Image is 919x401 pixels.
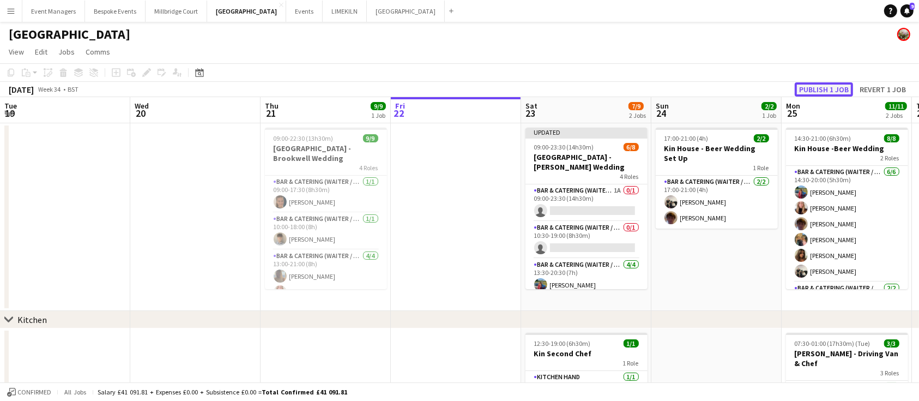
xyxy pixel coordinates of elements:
[534,339,591,348] span: 12:30-19:00 (6h30m)
[265,250,387,334] app-card-role: Bar & Catering (Waiter / waitress)4/413:00-21:00 (8h)[PERSON_NAME][PERSON_NAME]
[265,143,387,163] h3: [GEOGRAPHIC_DATA] - Brookwell Wedding
[4,101,17,111] span: Tue
[628,102,644,110] span: 7/9
[786,143,908,153] h3: Kin House -Beer Wedding
[31,45,52,59] a: Edit
[761,102,777,110] span: 2/2
[786,128,908,289] app-job-card: 14:30-21:00 (6h30m)8/8Kin House -Beer Wedding2 RolesBar & Catering (Waiter / waitress)6/614:30-20...
[525,128,648,136] div: Updated
[17,388,51,396] span: Confirmed
[656,101,669,111] span: Sun
[22,1,85,22] button: Event Managers
[786,101,800,111] span: Mon
[754,134,769,142] span: 2/2
[786,349,908,368] h3: [PERSON_NAME] - Driving Van & Chef
[207,1,286,22] button: [GEOGRAPHIC_DATA]
[4,45,28,59] a: View
[881,154,899,162] span: 2 Roles
[884,134,899,142] span: 8/8
[525,259,648,343] app-card-role: Bar & Catering (Waiter / waitress)4/413:30-20:30 (7h)[PERSON_NAME]
[265,213,387,250] app-card-role: Bar & Catering (Waiter / waitress)1/110:00-18:00 (8h)[PERSON_NAME]
[98,388,347,396] div: Salary £41 091.81 + Expenses £0.00 + Subsistence £0.00 =
[656,128,778,229] app-job-card: 17:00-21:00 (4h)2/2Kin House - Beer Wedding Set Up1 RoleBar & Catering (Waiter / waitress)2/217:0...
[85,1,146,22] button: Bespoke Events
[36,85,63,93] span: Week 34
[525,101,537,111] span: Sat
[786,166,908,282] app-card-role: Bar & Catering (Waiter / waitress)6/614:30-20:00 (5h30m)[PERSON_NAME][PERSON_NAME][PERSON_NAME][P...
[897,28,910,41] app-user-avatar: Staffing Manager
[623,359,639,367] span: 1 Role
[35,47,47,57] span: Edit
[286,1,323,22] button: Events
[54,45,79,59] a: Jobs
[525,184,648,222] app-card-role: Bar & Catering (Waiter / waitress)1A0/109:00-23:30 (14h30m)
[886,111,906,119] div: 2 Jobs
[855,82,910,97] button: Revert 1 job
[656,176,778,229] app-card-role: Bar & Catering (Waiter / waitress)2/217:00-21:00 (4h)[PERSON_NAME][PERSON_NAME]
[81,45,114,59] a: Comms
[795,134,851,142] span: 14:30-21:00 (6h30m)
[624,143,639,151] span: 6/8
[68,85,78,93] div: BST
[620,172,639,181] span: 4 Roles
[395,101,405,111] span: Fri
[263,107,279,119] span: 21
[884,339,899,348] span: 3/3
[900,4,914,17] a: 9
[17,314,47,325] div: Kitchen
[394,107,405,119] span: 22
[9,26,130,43] h1: [GEOGRAPHIC_DATA]
[753,164,769,172] span: 1 Role
[624,339,639,348] span: 1/1
[525,128,648,289] app-job-card: Updated09:00-23:30 (14h30m)6/8[GEOGRAPHIC_DATA] - [PERSON_NAME] Wedding4 RolesBar & Catering (Wai...
[323,1,367,22] button: LIMEKILN
[910,3,915,10] span: 9
[881,369,899,377] span: 3 Roles
[133,107,149,119] span: 20
[265,176,387,213] app-card-role: Bar & Catering (Waiter / waitress)1/109:00-17:30 (8h30m)[PERSON_NAME]
[784,107,800,119] span: 25
[363,134,378,142] span: 9/9
[62,388,88,396] span: All jobs
[654,107,669,119] span: 24
[885,102,907,110] span: 11/11
[265,101,279,111] span: Thu
[524,107,537,119] span: 23
[762,111,776,119] div: 1 Job
[367,1,445,22] button: [GEOGRAPHIC_DATA]
[146,1,207,22] button: Millbridge Court
[9,47,24,57] span: View
[664,134,709,142] span: 17:00-21:00 (4h)
[371,111,385,119] div: 1 Job
[360,164,378,172] span: 4 Roles
[135,101,149,111] span: Wed
[9,84,34,95] div: [DATE]
[274,134,334,142] span: 09:00-22:30 (13h30m)
[525,349,648,358] h3: Kin Second Chef
[795,82,853,97] button: Publish 1 job
[795,339,870,348] span: 07:30-01:00 (17h30m) (Tue)
[3,107,17,119] span: 19
[86,47,110,57] span: Comms
[371,102,386,110] span: 9/9
[58,47,75,57] span: Jobs
[786,282,908,335] app-card-role: Bar & Catering (Waiter / waitress)2/2
[265,128,387,289] app-job-card: 09:00-22:30 (13h30m)9/9[GEOGRAPHIC_DATA] - Brookwell Wedding4 RolesBar & Catering (Waiter / waitr...
[5,386,53,398] button: Confirmed
[534,143,594,151] span: 09:00-23:30 (14h30m)
[525,222,648,259] app-card-role: Bar & Catering (Waiter / waitress)0/110:30-19:00 (8h30m)
[525,152,648,172] h3: [GEOGRAPHIC_DATA] - [PERSON_NAME] Wedding
[656,143,778,163] h3: Kin House - Beer Wedding Set Up
[629,111,646,119] div: 2 Jobs
[262,388,347,396] span: Total Confirmed £41 091.81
